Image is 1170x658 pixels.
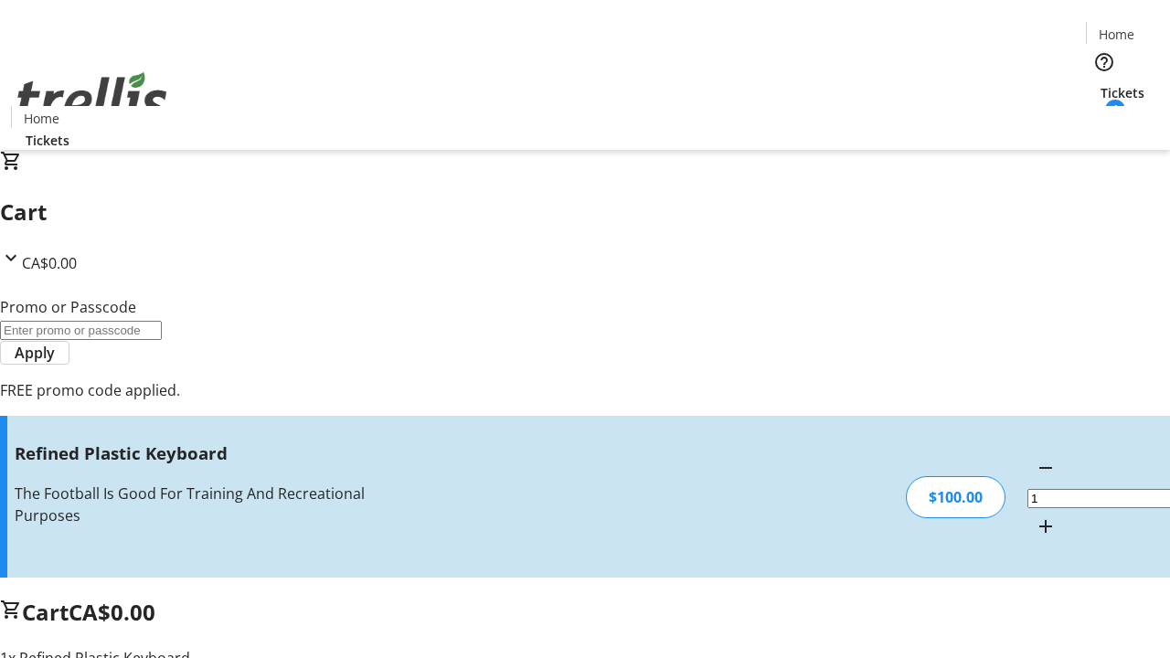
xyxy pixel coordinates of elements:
span: Tickets [1101,83,1144,102]
span: Home [24,109,59,128]
div: $100.00 [906,476,1005,518]
span: Apply [15,342,55,364]
h3: Refined Plastic Keyboard [15,440,414,466]
button: Cart [1086,102,1122,139]
button: Help [1086,44,1122,80]
span: CA$0.00 [69,597,155,627]
a: Tickets [1086,83,1159,102]
button: Decrement by one [1027,450,1064,486]
div: The Football Is Good For Training And Recreational Purposes [15,483,414,526]
a: Tickets [11,131,84,150]
span: Tickets [26,131,69,150]
span: CA$0.00 [22,253,77,273]
img: Orient E2E Organization PFy9B383RV's Logo [11,52,174,143]
a: Home [1087,25,1145,44]
button: Increment by one [1027,508,1064,545]
a: Home [12,109,70,128]
span: Home [1099,25,1134,44]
